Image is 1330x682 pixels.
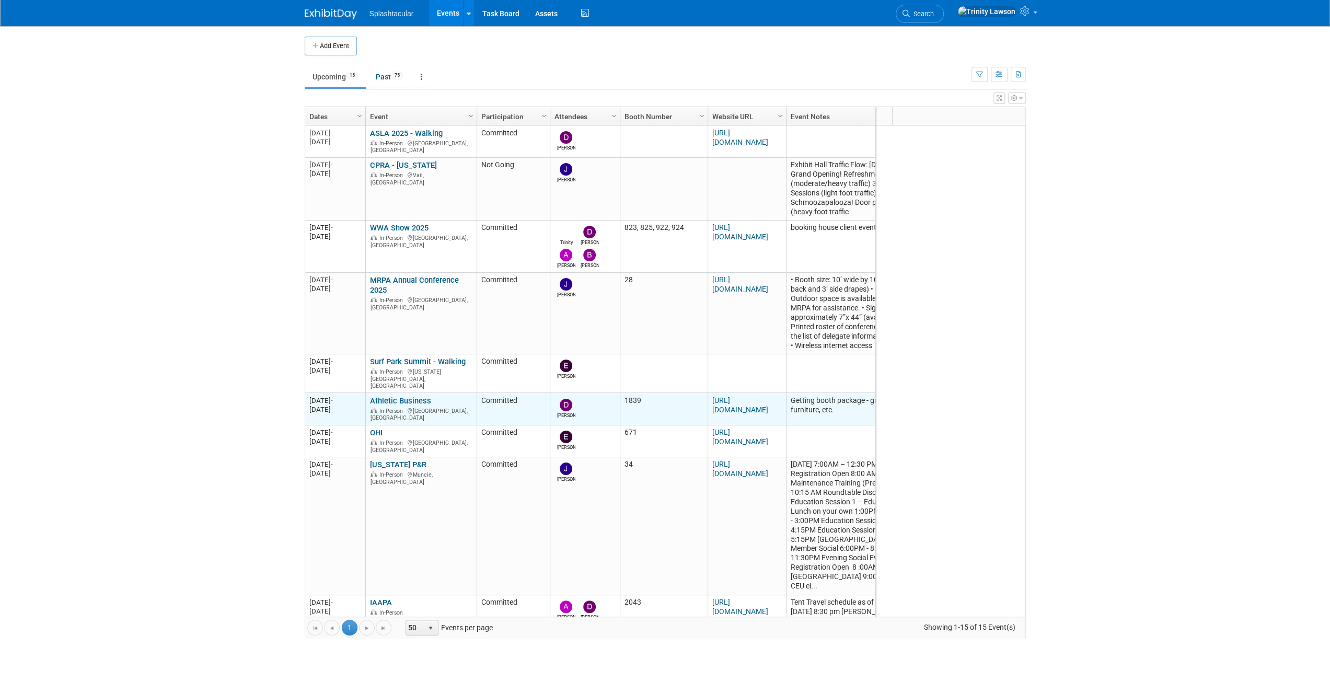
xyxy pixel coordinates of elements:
[342,620,357,635] span: 1
[311,624,319,632] span: Go to the first page
[557,443,575,451] div: Enrico Rossi
[557,613,575,621] div: Alex Weidman
[370,598,392,607] a: IAAPA
[896,5,944,23] a: Search
[776,112,784,120] span: Column Settings
[391,72,403,79] span: 75
[560,249,572,261] img: Alex Weidman
[712,598,768,616] a: [URL][DOMAIN_NAME]
[309,129,361,137] div: [DATE]
[610,112,618,120] span: Column Settings
[331,429,333,436] span: -
[379,235,406,241] span: In-Person
[309,232,361,241] div: [DATE]
[309,607,361,616] div: [DATE]
[481,108,543,125] a: Participation
[554,108,613,125] a: Attendees
[557,144,575,152] div: Drew Ford
[331,460,333,468] span: -
[355,112,364,120] span: Column Settings
[371,471,377,477] img: In-Person Event
[712,108,779,125] a: Website URL
[560,431,572,443] img: Enrico Rossi
[376,620,391,635] a: Go to the last page
[786,457,999,595] td: [DATE] 7:00AM – 12:30 PM Vendor Move In 8:00AM - 4:00PM Registration Open 8:00 AM – 5:00 PM Playg...
[774,108,786,123] a: Column Settings
[786,273,999,354] td: • Booth size: 10’ wide by 10’ deep draped space (includes 10’ back and 3’ side drapes) • One 6’ t...
[331,161,333,169] span: -
[309,160,361,169] div: [DATE]
[371,440,377,445] img: In-Person Event
[331,598,333,606] span: -
[581,238,599,246] div: Drew Ford
[392,620,503,635] span: Events per page
[557,475,575,483] div: Jimmy Nigh
[379,368,406,375] span: In-Person
[712,129,768,146] a: [URL][DOMAIN_NAME]
[309,437,361,446] div: [DATE]
[370,406,472,422] div: [GEOGRAPHIC_DATA], [GEOGRAPHIC_DATA]
[309,284,361,293] div: [DATE]
[477,393,550,425] td: Committed
[370,438,472,454] div: [GEOGRAPHIC_DATA], [GEOGRAPHIC_DATA]
[406,620,424,635] span: 50
[560,278,572,291] img: Jimmy Nigh
[538,108,550,123] a: Column Settings
[581,613,599,621] div: Drew Ford
[309,275,361,284] div: [DATE]
[370,160,437,170] a: CPRA - [US_STATE]
[379,471,406,478] span: In-Person
[354,108,365,123] a: Column Settings
[379,624,388,632] span: Go to the last page
[477,273,550,354] td: Committed
[957,6,1016,17] img: Trinity Lawson
[371,609,377,615] img: In-Person Event
[324,620,340,635] a: Go to the previous page
[331,129,333,137] span: -
[608,108,620,123] a: Column Settings
[309,108,358,125] a: Dates
[477,158,550,221] td: Not Going
[379,297,406,304] span: In-Person
[370,470,472,486] div: Muncie, [GEOGRAPHIC_DATA]
[305,67,366,87] a: Upcoming15
[379,172,406,179] span: In-Person
[560,463,572,475] img: Jimmy Nigh
[540,112,548,120] span: Column Settings
[371,140,377,145] img: In-Person Event
[309,428,361,437] div: [DATE]
[477,125,550,157] td: Committed
[379,609,406,616] span: In-Person
[359,620,375,635] a: Go to the next page
[370,129,443,138] a: ASLA 2025 - Walking
[426,624,435,632] span: select
[309,223,361,232] div: [DATE]
[331,276,333,284] span: -
[557,238,575,246] div: Trinity Lawson
[620,457,708,595] td: 34
[371,172,377,177] img: In-Person Event
[370,223,429,233] a: WWA Show 2025
[370,138,472,154] div: [GEOGRAPHIC_DATA], [GEOGRAPHIC_DATA]
[371,408,377,413] img: In-Person Event
[786,393,999,425] td: Getting booth package - graphic back wall, carpet, electrical, furniture, etc.
[477,457,550,595] td: Committed
[581,261,599,269] div: Brian Faulkner
[910,10,934,18] span: Search
[370,428,383,437] a: OHI
[914,620,1025,634] span: Showing 1-15 of 15 Event(s)
[477,221,550,273] td: Committed
[712,223,768,241] a: [URL][DOMAIN_NAME]
[467,112,475,120] span: Column Settings
[560,226,572,238] img: Trinity Lawson
[371,297,377,302] img: In-Person Event
[371,368,377,374] img: In-Person Event
[583,249,596,261] img: Brian Faulkner
[370,108,470,125] a: Event
[368,67,411,87] a: Past75
[624,108,701,125] a: Booth Number
[309,357,361,366] div: [DATE]
[309,598,361,607] div: [DATE]
[307,620,323,635] a: Go to the first page
[712,396,768,414] a: [URL][DOMAIN_NAME]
